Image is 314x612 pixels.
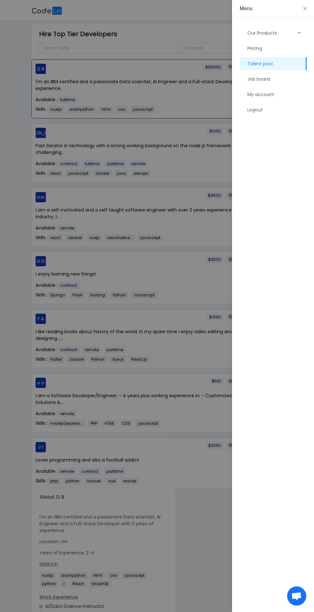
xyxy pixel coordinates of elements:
a: Job board [247,73,302,85]
div: Open chat [287,586,306,606]
span: Our Products [247,30,277,36]
div: Menu [240,5,306,12]
a: Pricing [247,42,302,55]
a: My account [247,88,302,101]
a: Talent pool [247,57,302,70]
a: Logout [247,103,302,116]
i: icon: close [302,6,308,11]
